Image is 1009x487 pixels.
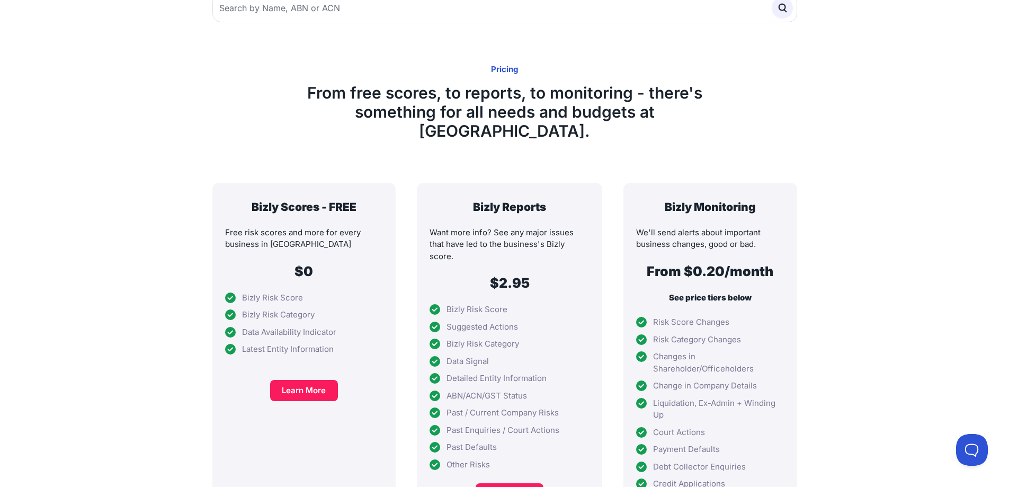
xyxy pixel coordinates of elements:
li: Suggested Actions [430,321,590,333]
li: Risk Score Changes [636,316,784,329]
iframe: Toggle Customer Support [956,434,988,466]
a: Learn More [270,380,338,401]
li: Past Enquiries / Court Actions [430,424,590,437]
li: Bizly Risk Category [225,309,383,321]
h1: From free scores, to reports, to monitoring - there's something for all needs and budgets at [GEO... [267,83,742,140]
p: Free risk scores and more for every business in [GEOGRAPHIC_DATA] [225,227,383,251]
li: Detailed Entity Information [430,373,590,385]
li: Payment Defaults [636,444,784,456]
h3: Bizly Scores - FREE [225,200,383,214]
li: Data Availability Indicator [225,326,383,339]
li: Debt Collector Enquiries [636,461,784,473]
li: Bizly Risk Score [430,304,590,316]
li: Risk Category Changes [636,334,784,346]
h2: $2.95 [430,275,590,291]
li: Data Signal [430,356,590,368]
h2: $0 [225,263,383,279]
p: We'll send alerts about important business changes, good or bad. [636,227,784,251]
li: Past Defaults [430,441,590,454]
li: Liquidation, Ex-Admin + Winding Up [636,397,784,421]
h2: From $0.20/month [636,263,784,279]
h3: Bizly Reports [430,200,590,214]
li: Changes in Shareholder/Officeholders [636,351,784,375]
li: Bizly Risk Score [225,292,383,304]
li: Court Actions [636,427,784,439]
li: Latest Entity Information [225,343,383,356]
p: See price tiers below [636,292,784,304]
li: Other Risks [430,459,590,471]
p: Want more info? See any major issues that have led to the business's Bizly score. [430,227,590,263]
h3: Bizly Monitoring [636,200,784,214]
li: Change in Company Details [636,380,784,392]
li: ABN/ACN/GST Status [430,390,590,402]
li: Bizly Risk Category [430,338,590,350]
li: Past / Current Company Risks [430,407,590,419]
